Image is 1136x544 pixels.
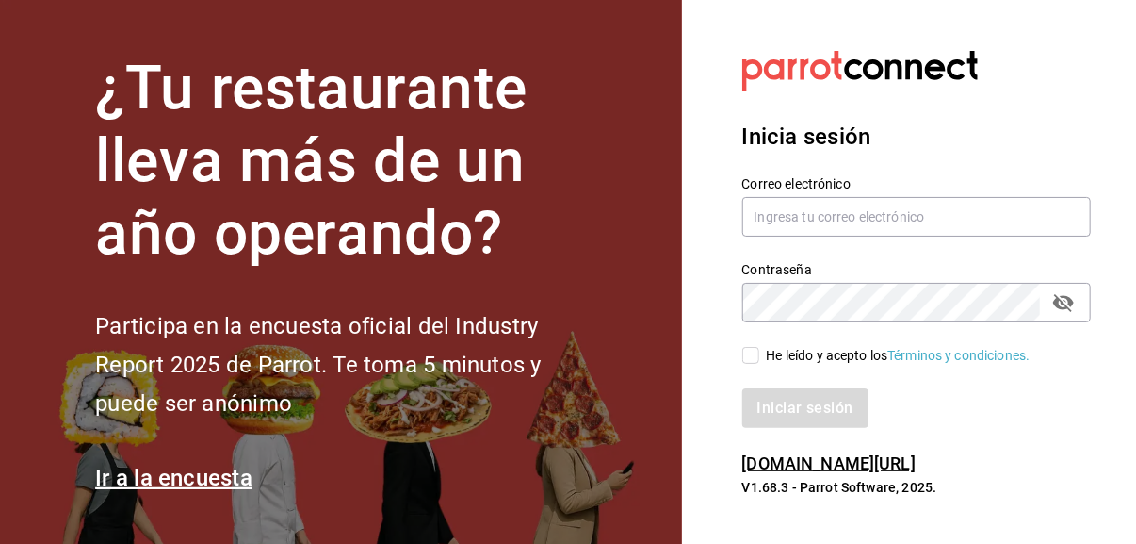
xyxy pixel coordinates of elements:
label: Correo electrónico [742,178,1092,191]
input: Ingresa tu correo electrónico [742,197,1092,237]
label: Contraseña [742,264,1092,277]
h3: Inicia sesión [742,120,1091,154]
h2: Participa en la encuesta oficial del Industry Report 2025 de Parrot. Te toma 5 minutos y puede se... [95,307,604,422]
a: Ir a la encuesta [95,465,252,491]
a: Términos y condiciones. [887,348,1030,363]
button: passwordField [1047,287,1079,319]
div: He leído y acepto los [767,346,1031,366]
h1: ¿Tu restaurante lleva más de un año operando? [95,53,604,270]
a: [DOMAIN_NAME][URL] [742,453,916,473]
p: V1.68.3 - Parrot Software, 2025. [742,478,1091,497]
